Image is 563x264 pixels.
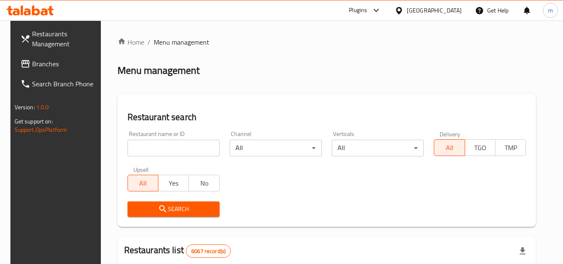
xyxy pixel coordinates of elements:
span: Search Branch Phone [32,79,98,89]
span: Yes [162,177,185,189]
span: Search [134,204,213,214]
span: Branches [32,59,98,69]
a: Home [118,37,144,47]
a: Restaurants Management [14,24,105,54]
div: [GEOGRAPHIC_DATA] [407,6,462,15]
span: TMP [499,142,523,154]
h2: Restaurant search [128,111,526,123]
div: All [332,140,424,156]
span: Menu management [154,37,209,47]
div: Total records count [186,244,231,258]
span: Restaurants Management [32,29,98,49]
span: Version: [15,102,35,113]
span: No [192,177,216,189]
button: Search [128,201,220,217]
a: Search Branch Phone [14,74,105,94]
h2: Menu management [118,64,200,77]
button: No [188,175,219,191]
a: Support.OpsPlatform [15,124,68,135]
span: TGO [468,142,492,154]
span: All [438,142,461,154]
span: m [548,6,553,15]
button: All [434,139,465,156]
span: 6067 record(s) [186,247,230,255]
button: Yes [158,175,189,191]
h2: Restaurants list [124,244,231,258]
button: All [128,175,158,191]
input: Search for restaurant name or ID.. [128,140,220,156]
div: Plugins [349,5,367,15]
label: Upsell [133,166,149,172]
label: Delivery [440,131,460,137]
a: Branches [14,54,105,74]
span: Get support on: [15,116,53,127]
button: TGO [465,139,495,156]
span: 1.0.0 [36,102,49,113]
button: TMP [495,139,526,156]
div: All [230,140,322,156]
span: All [131,177,155,189]
li: / [148,37,150,47]
div: Export file [513,241,533,261]
nav: breadcrumb [118,37,536,47]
